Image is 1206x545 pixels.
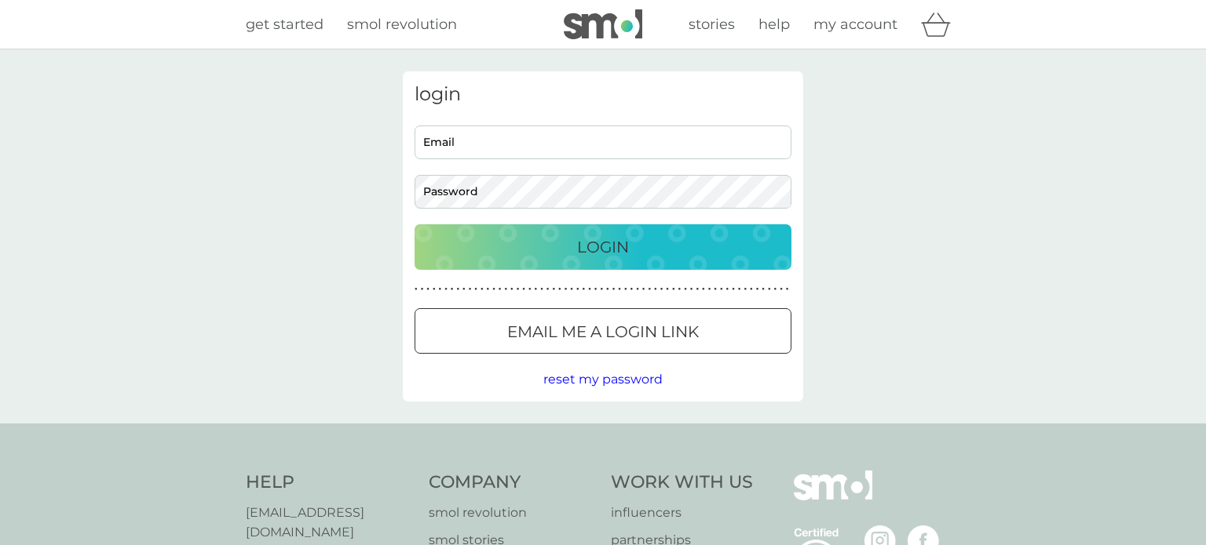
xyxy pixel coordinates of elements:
p: ● [684,285,687,293]
h4: Work With Us [611,471,753,495]
p: Email me a login link [507,319,699,344]
p: ● [738,285,741,293]
p: ● [546,285,550,293]
a: smol revolution [429,503,596,523]
p: ● [666,285,669,293]
h3: login [415,83,791,106]
h4: Help [246,471,413,495]
p: ● [702,285,705,293]
p: ● [636,285,639,293]
a: stories [689,13,735,36]
p: ● [492,285,495,293]
p: ● [630,285,634,293]
p: ● [678,285,682,293]
p: ● [774,285,777,293]
span: get started [246,16,323,33]
p: ● [504,285,507,293]
p: ● [756,285,759,293]
span: stories [689,16,735,33]
p: ● [744,285,747,293]
p: ● [618,285,621,293]
p: ● [510,285,513,293]
p: ● [624,285,627,293]
p: ● [612,285,616,293]
p: ● [535,285,538,293]
p: ● [672,285,675,293]
h4: Company [429,471,596,495]
a: [EMAIL_ADDRESS][DOMAIN_NAME] [246,503,413,543]
p: ● [552,285,555,293]
a: influencers [611,503,753,523]
p: ● [732,285,735,293]
p: ● [558,285,561,293]
p: ● [780,285,783,293]
p: Login [577,234,629,260]
p: ● [594,285,598,293]
button: Email me a login link [415,308,791,354]
p: ● [606,285,609,293]
span: my account [813,16,897,33]
span: help [758,16,790,33]
p: ● [583,285,586,293]
p: ● [690,285,693,293]
p: ● [654,285,657,293]
p: ● [588,285,591,293]
p: ● [444,285,448,293]
p: ● [456,285,459,293]
p: ● [696,285,699,293]
p: ● [528,285,532,293]
p: ● [720,285,723,293]
p: ● [768,285,771,293]
span: reset my password [543,372,663,387]
p: ● [570,285,573,293]
p: ● [642,285,645,293]
p: ● [750,285,753,293]
p: ● [522,285,525,293]
p: ● [786,285,789,293]
p: ● [540,285,543,293]
p: ● [499,285,502,293]
p: ● [726,285,729,293]
div: basket [921,9,960,40]
p: ● [439,285,442,293]
p: ● [426,285,429,293]
img: smol [564,9,642,39]
p: ● [469,285,472,293]
p: ● [648,285,651,293]
button: reset my password [543,369,663,390]
p: ● [451,285,454,293]
p: ● [714,285,717,293]
p: ● [708,285,711,293]
p: ● [660,285,663,293]
button: Login [415,224,791,270]
p: ● [481,285,484,293]
p: ● [421,285,424,293]
p: ● [487,285,490,293]
p: ● [576,285,579,293]
p: ● [600,285,603,293]
p: ● [517,285,520,293]
p: ● [462,285,466,293]
a: get started [246,13,323,36]
a: help [758,13,790,36]
p: ● [415,285,418,293]
span: smol revolution [347,16,457,33]
p: ● [762,285,765,293]
p: ● [433,285,436,293]
p: ● [474,285,477,293]
a: smol revolution [347,13,457,36]
a: my account [813,13,897,36]
p: ● [565,285,568,293]
img: smol [794,471,872,524]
